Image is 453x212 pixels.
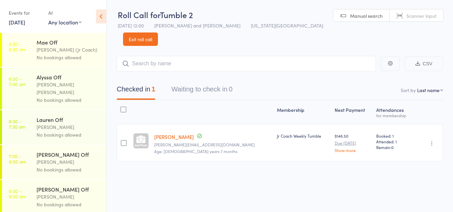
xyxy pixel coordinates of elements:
a: [PERSON_NAME] [154,133,194,140]
button: Waiting to check in0 [171,82,232,100]
span: Remain: [376,144,412,150]
div: Last name [417,87,440,93]
div: Atten­dances [374,103,414,121]
span: Manual search [350,12,383,19]
div: At [48,7,81,18]
span: Scanner input [406,12,437,19]
time: 6:30 - 7:30 am [9,119,25,129]
span: Roll Call for [118,9,160,20]
div: No bookings allowed [37,201,101,208]
div: [PERSON_NAME] [37,158,101,166]
div: [PERSON_NAME] [37,193,101,201]
a: 5:30 -6:30 amMae Off[PERSON_NAME] (Jr Coach)No bookings allowed [2,33,106,67]
span: Booked: 1 [376,133,412,139]
a: [DATE] [9,18,25,26]
div: Jr Coach Weekly Tumble [277,133,329,139]
button: CSV [405,57,443,71]
a: Exit roll call [123,32,158,46]
div: 0 [229,85,232,93]
div: Mae Off [37,39,101,46]
div: [PERSON_NAME] (Jr Coach) [37,46,101,54]
span: [US_STATE][GEOGRAPHIC_DATA] [251,22,323,29]
div: [PERSON_NAME] [PERSON_NAME] [37,81,101,96]
span: [DATE] 12:00 [118,22,144,29]
span: Tumble 2 [160,9,193,20]
span: 0 [391,144,394,150]
div: Lauren Off [37,116,101,123]
time: 5:30 - 6:30 am [9,41,26,52]
div: No bookings allowed [37,131,101,139]
div: for membership [376,113,412,118]
div: 1 [152,85,155,93]
a: 7:00 -8:00 am[PERSON_NAME] Off[PERSON_NAME]No bookings allowed [2,145,106,179]
time: 8:00 - 9:00 am [9,188,26,199]
div: [PERSON_NAME] [37,123,101,131]
div: [PERSON_NAME] Off [37,186,101,193]
input: Search by name [117,56,376,71]
div: [PERSON_NAME] Off [37,151,101,158]
div: No bookings allowed [37,166,101,173]
time: 7:00 - 8:00 am [9,153,26,164]
span: [PERSON_NAME] and [PERSON_NAME] [154,22,240,29]
a: 6:30 -7:30 amLauren Off[PERSON_NAME]No bookings allowed [2,110,106,144]
div: No bookings allowed [37,54,101,61]
a: 6:00 -7:00 amAlyssa Off[PERSON_NAME] [PERSON_NAME]No bookings allowed [2,68,106,110]
a: Show more [335,148,371,152]
span: Age: [DEMOGRAPHIC_DATA] years 7 months [154,148,237,154]
div: Next Payment [332,103,374,121]
div: Alyssa Off [37,73,101,81]
div: Membership [274,103,332,121]
time: 6:00 - 7:00 am [9,76,26,87]
label: Sort by [401,87,416,93]
div: No bookings allowed [37,96,101,104]
div: Any location [48,18,81,26]
small: Andreahildreth@gmail.com [154,142,272,147]
small: Due [DATE] [335,141,371,145]
button: Checked in1 [117,82,155,100]
div: $146.50 [335,133,371,152]
span: Attended: 1 [376,139,412,144]
div: Events for [9,7,42,18]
